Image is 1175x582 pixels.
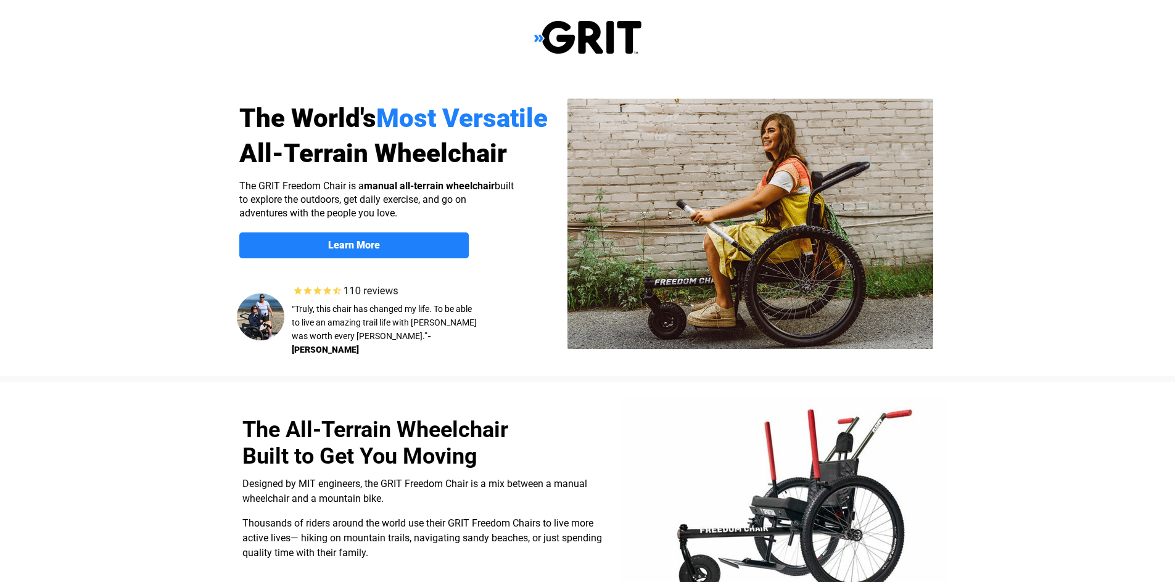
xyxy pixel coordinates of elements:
span: All-Terrain Wheelchair [239,138,507,168]
span: The All-Terrain Wheelchair Built to Get You Moving [242,417,508,469]
span: “Truly, this chair has changed my life. To be able to live an amazing trail life with [PERSON_NAM... [292,304,477,341]
a: Learn More [239,232,469,258]
span: Most Versatile [376,103,548,133]
span: The GRIT Freedom Chair is a built to explore the outdoors, get daily exercise, and go on adventur... [239,180,514,219]
span: Designed by MIT engineers, the GRIT Freedom Chair is a mix between a manual wheelchair and a moun... [242,478,587,504]
span: Thousands of riders around the world use their GRIT Freedom Chairs to live more active lives— hik... [242,517,602,559]
span: The World's [239,103,376,133]
strong: Learn More [328,239,380,251]
strong: manual all-terrain wheelchair [364,180,495,192]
